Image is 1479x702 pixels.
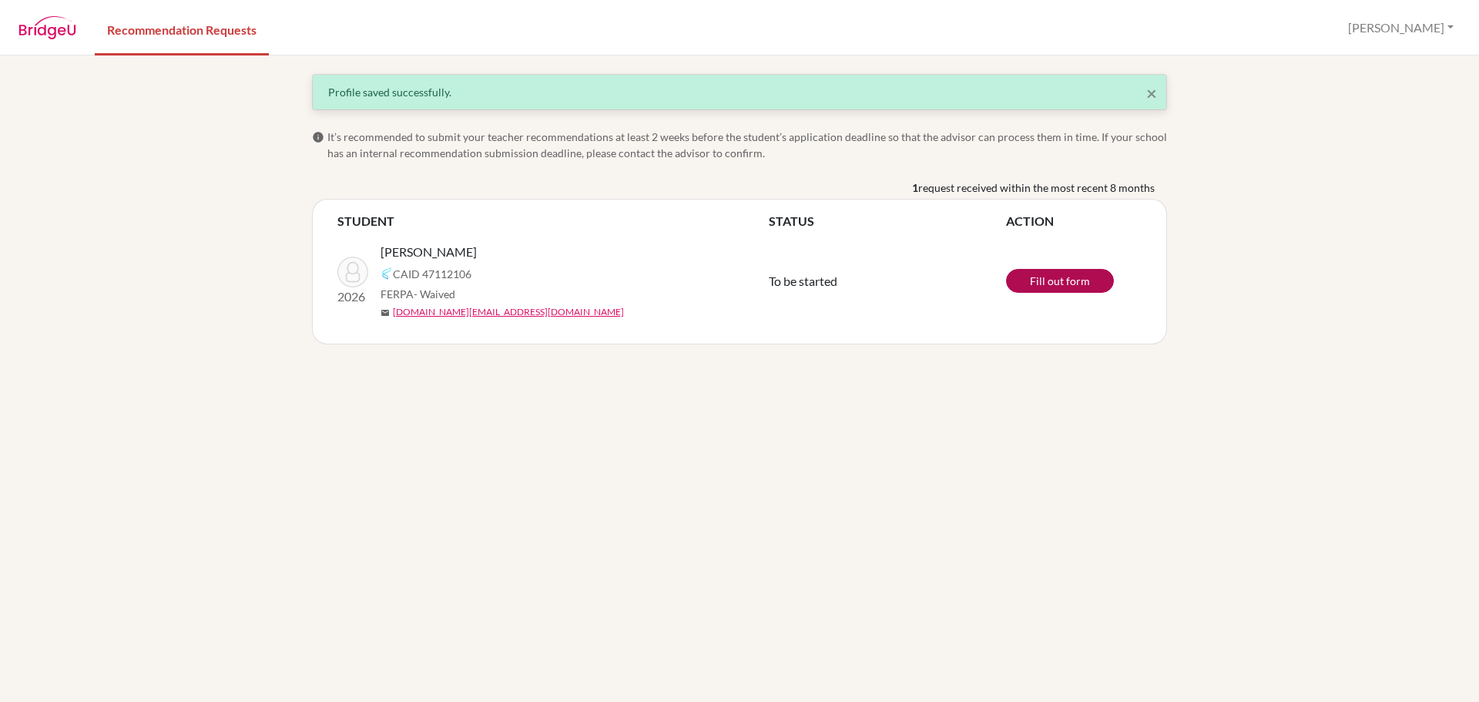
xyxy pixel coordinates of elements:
[1006,212,1142,230] th: ACTION
[381,243,477,261] span: [PERSON_NAME]
[414,287,455,301] span: - Waived
[1146,82,1157,104] span: ×
[328,84,1151,100] div: Profile saved successfully.
[381,286,455,302] span: FERPA
[337,287,368,306] p: 2026
[769,212,1006,230] th: STATUS
[1341,13,1461,42] button: [PERSON_NAME]
[769,274,837,288] span: To be started
[1006,269,1114,293] a: Fill out form
[393,266,471,282] span: CAID 47112106
[918,180,1155,196] span: request received within the most recent 8 months
[312,131,324,143] span: info
[18,16,76,39] img: BridgeU logo
[327,129,1167,161] span: It’s recommended to submit your teacher recommendations at least 2 weeks before the student’s app...
[95,2,269,55] a: Recommendation Requests
[337,257,368,287] img: Wang, Xuanya
[381,308,390,317] span: mail
[1146,84,1157,102] button: Close
[912,180,918,196] b: 1
[337,212,769,230] th: STUDENT
[393,305,624,319] a: [DOMAIN_NAME][EMAIL_ADDRESS][DOMAIN_NAME]
[381,267,393,280] img: Common App logo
